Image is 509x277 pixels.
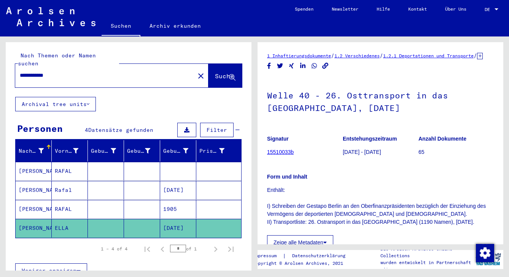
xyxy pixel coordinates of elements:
mat-cell: [DATE] [160,181,196,199]
button: Zeige alle Metadaten [267,235,333,250]
mat-cell: Rafal [52,181,88,199]
div: Geburtsdatum [163,147,188,155]
b: Signatur [267,136,289,142]
b: Entstehungszeitraum [343,136,397,142]
button: Share on Twitter [276,61,284,71]
div: Geburtsname [91,147,116,155]
mat-cell: ELLA [52,219,88,237]
p: Copyright © Arolsen Archives, 2021 [253,260,355,267]
b: Form und Inhalt [267,174,307,180]
button: Archival tree units [15,97,96,111]
div: Prisoner # [199,145,234,157]
button: Share on Xing [288,61,296,71]
span: / [331,52,334,59]
button: Share on Facebook [265,61,273,71]
mat-header-cell: Geburtsname [88,140,124,161]
button: Suche [208,64,242,87]
div: Vorname [55,147,78,155]
mat-cell: RAFAL [52,162,88,180]
div: Nachname [19,145,53,157]
span: Datensätze gefunden [88,127,153,133]
div: of 1 [170,245,208,252]
mat-label: Nach Themen oder Namen suchen [18,52,96,67]
a: 1 Inhaftierungsdokumente [267,53,331,59]
div: 1 – 4 of 4 [101,245,127,252]
p: wurden entwickelt in Partnerschaft mit [380,259,473,273]
mat-cell: [PERSON_NAME] [16,200,52,218]
p: Enthält: I) Schreiben der Gestapo Berlin an den Oberfinanzpräsidenten bezüglich der Einziehung de... [267,186,494,226]
img: Arolsen_neg.svg [6,7,95,26]
mat-cell: [PERSON_NAME] [16,219,52,237]
mat-cell: [DATE] [160,219,196,237]
div: Prisoner # [199,147,224,155]
p: Die Arolsen Archives Online-Collections [380,245,473,259]
div: | [253,252,355,260]
mat-cell: RAFAL [52,200,88,218]
div: Geburt‏ [127,147,150,155]
a: Suchen [102,17,140,36]
button: Share on LinkedIn [299,61,307,71]
img: Zustimmung ändern [476,244,494,262]
div: Zustimmung ändern [476,244,494,262]
span: / [474,52,477,59]
mat-icon: close [196,71,205,81]
mat-cell: [PERSON_NAME] [16,181,52,199]
span: Suche [215,72,234,80]
mat-header-cell: Vorname [52,140,88,161]
span: DE [485,7,493,12]
img: yv_logo.png [474,250,503,269]
button: Last page [223,241,239,256]
div: Geburt‏ [127,145,160,157]
b: Anzahl Dokumente [418,136,466,142]
button: First page [140,241,155,256]
button: Previous page [155,241,170,256]
mat-header-cell: Prisoner # [196,140,241,161]
a: Archiv erkunden [140,17,210,35]
mat-cell: 1905 [160,200,196,218]
button: Share on WhatsApp [310,61,318,71]
a: 1.2.1 Deportationen und Transporte [383,53,474,59]
button: Filter [200,123,234,137]
p: 65 [418,148,494,156]
mat-header-cell: Nachname [16,140,52,161]
span: / [380,52,383,59]
a: 1.2 Verschiedenes [334,53,380,59]
p: [DATE] - [DATE] [343,148,418,156]
a: Datenschutzerklärung [286,252,355,260]
span: Weniger anzeigen [22,267,76,274]
span: Filter [207,127,227,133]
button: Next page [208,241,223,256]
button: Copy link [321,61,329,71]
div: Nachname [19,147,44,155]
mat-header-cell: Geburtsdatum [160,140,196,161]
div: Geburtsdatum [163,145,198,157]
a: Impressum [253,252,283,260]
span: 4 [85,127,88,133]
mat-header-cell: Geburt‏ [124,140,160,161]
h1: Welle 40 - 26. Osttransport in das [GEOGRAPHIC_DATA], [DATE] [267,78,494,124]
div: Vorname [55,145,88,157]
button: Clear [193,68,208,83]
mat-cell: [PERSON_NAME] [16,162,52,180]
div: Geburtsname [91,145,126,157]
div: Personen [17,122,63,135]
a: 15510033b [267,149,294,155]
